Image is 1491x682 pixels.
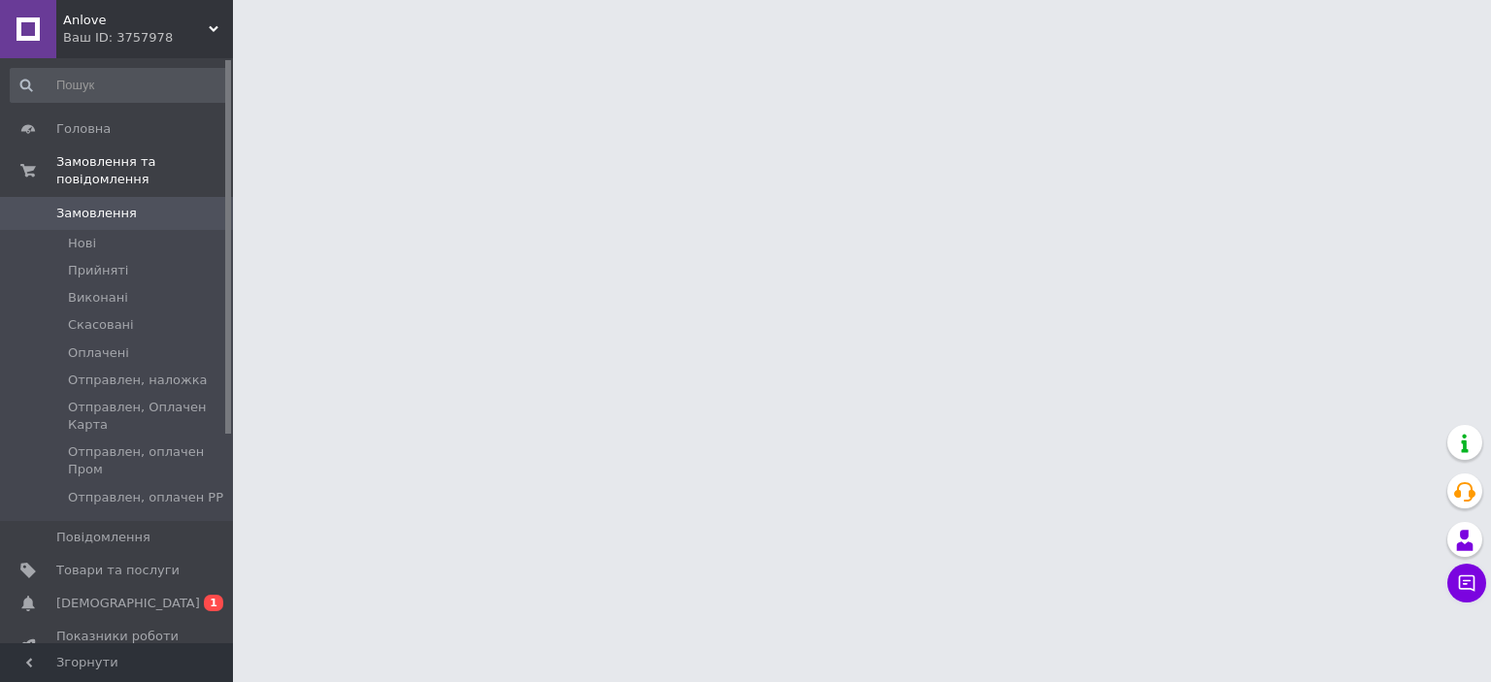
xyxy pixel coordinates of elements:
span: Отправлен, Оплачен Карта [68,399,227,434]
input: Пошук [10,68,229,103]
span: Anlove [63,12,209,29]
span: Оплачені [68,344,129,362]
span: Отправлен, оплачен Пром [68,443,227,478]
span: Виконані [68,289,128,307]
div: Ваш ID: 3757978 [63,29,233,47]
span: Замовлення [56,205,137,222]
span: Головна [56,120,111,138]
span: Отправлен, наложка [68,372,208,389]
span: 1 [204,595,223,611]
span: Нові [68,235,96,252]
span: Повідомлення [56,529,150,546]
span: Скасовані [68,316,134,334]
span: Отправлен, оплачен РР [68,489,223,506]
span: Замовлення та повідомлення [56,153,233,188]
span: [DEMOGRAPHIC_DATA] [56,595,200,612]
span: Товари та послуги [56,562,180,579]
span: Прийняті [68,262,128,279]
span: Показники роботи компанії [56,628,180,663]
button: Чат з покупцем [1447,564,1486,602]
